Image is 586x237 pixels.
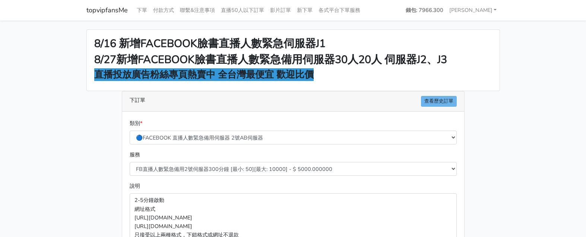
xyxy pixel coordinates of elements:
a: 新下單 [294,3,316,18]
strong: 直播投放廣告粉絲專頁熱賣中 全台灣最便宜 歡迎比價 [94,68,314,81]
a: 付款方式 [150,3,177,18]
a: 錢包: 7966.300 [403,3,446,18]
a: 查看歷史訂單 [421,96,457,107]
a: 影片訂單 [267,3,294,18]
strong: 8/16 新增FACEBOOK臉書直播人數緊急伺服器J1 [94,36,326,51]
label: 服務 [130,150,140,159]
label: 說明 [130,182,140,190]
a: 各式平台下單服務 [316,3,363,18]
a: topvipfansMe [86,3,128,18]
strong: 錢包: 7966.300 [406,6,443,14]
label: 類別 [130,119,142,128]
a: 直播50人以下訂單 [218,3,267,18]
strong: 8/27新增FACEBOOK臉書直播人數緊急備用伺服器30人20人 伺服器J2、J3 [94,52,447,67]
a: [PERSON_NAME] [446,3,500,18]
a: 聯繫&注意事項 [177,3,218,18]
a: 下單 [134,3,150,18]
div: 下訂單 [122,91,464,112]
